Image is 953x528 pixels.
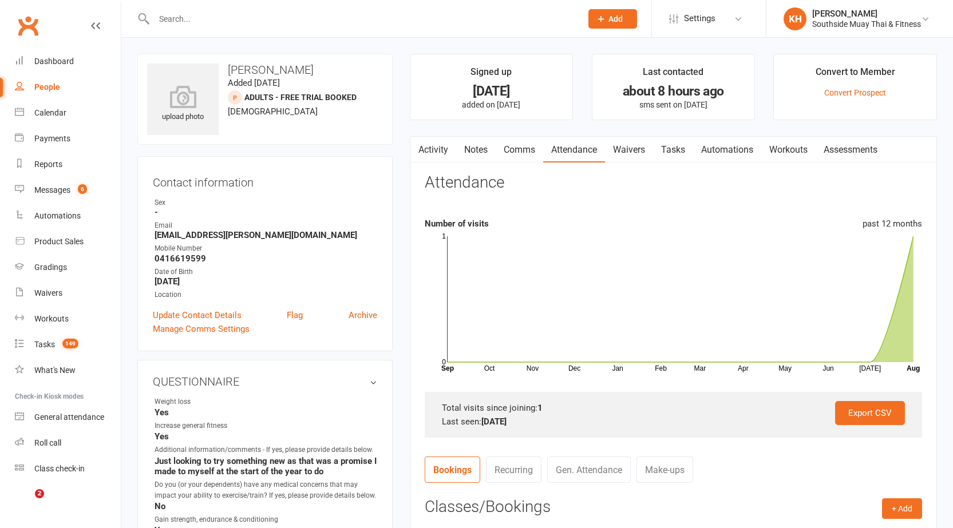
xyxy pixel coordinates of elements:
a: What's New [15,358,121,383]
a: Manage Comms Settings [153,322,250,336]
p: sms sent on [DATE] [603,100,745,109]
div: [PERSON_NAME] [812,9,921,19]
strong: Number of visits [425,219,489,229]
strong: 0416619599 [155,253,377,264]
a: Activity [410,137,456,163]
strong: 1 [537,403,543,413]
a: Convert Prospect [824,88,886,97]
iframe: Intercom live chat [11,489,39,517]
a: Assessments [816,137,885,163]
span: Adults - Free Trial Booked [244,93,357,102]
strong: Yes [155,407,377,418]
a: Export CSV [835,401,905,425]
div: Reports [34,160,62,169]
div: Sex [155,197,377,208]
div: about 8 hours ago [603,85,745,97]
a: Messages 6 [15,177,121,203]
a: Automations [693,137,761,163]
a: Tasks [653,137,693,163]
h3: Attendance [425,174,504,192]
a: Roll call [15,430,121,456]
div: Email [155,220,377,231]
h3: QUESTIONNAIRE [153,375,377,388]
span: Settings [684,6,715,31]
a: Archive [349,308,377,322]
div: Last seen: [442,415,905,428]
a: Dashboard [15,49,121,74]
div: Gradings [34,263,67,272]
a: Make-ups [636,456,693,483]
a: Tasks 149 [15,332,121,358]
div: KH [784,7,806,30]
div: Do you (or your dependents) have any medical concerns that may impact your ability to exercise/tr... [155,479,377,501]
a: Gen. Attendance [547,456,631,483]
a: Clubworx [14,11,42,40]
a: Notes [456,137,496,163]
div: upload photo [147,85,219,123]
a: Gradings [15,255,121,280]
strong: - [155,207,377,217]
div: Class check-in [34,464,85,473]
div: Date of Birth [155,267,377,277]
span: 6 [78,184,87,194]
div: Location [155,289,377,300]
a: Flag [287,308,303,322]
a: Update Contact Details [153,308,242,322]
time: Added [DATE] [228,78,280,88]
input: Search... [151,11,574,27]
div: Tasks [34,340,55,349]
span: [DEMOGRAPHIC_DATA] [228,106,318,117]
strong: Just looking to try something new as that was a promise I made to myself at the start of the year... [155,456,377,477]
h3: Classes/Bookings [425,498,922,516]
h3: [PERSON_NAME] [147,63,383,76]
button: Add [588,9,637,29]
a: Workouts [15,306,121,332]
div: Mobile Number [155,243,377,254]
a: Payments [15,126,121,152]
div: Workouts [34,314,69,323]
div: Messages [34,185,70,194]
a: Automations [15,203,121,229]
a: General attendance kiosk mode [15,404,121,430]
div: Gain strength, endurance & conditioning [155,514,278,525]
span: 149 [62,339,78,348]
div: Southside Muay Thai & Fitness [812,19,921,29]
a: Recurring [486,456,541,483]
a: Waivers [15,280,121,306]
a: People [15,74,121,100]
div: What's New [34,366,76,375]
div: Signed up [470,65,512,85]
p: added on [DATE] [421,100,563,109]
strong: [EMAIL_ADDRESS][PERSON_NAME][DOMAIN_NAME] [155,230,377,240]
div: Product Sales [34,237,84,246]
div: Weight loss [155,396,249,407]
a: Comms [496,137,543,163]
a: Waivers [605,137,653,163]
a: Calendar [15,100,121,126]
a: Bookings [425,456,480,483]
a: Workouts [761,137,816,163]
div: People [34,82,60,92]
span: Add [608,14,623,23]
div: [DATE] [421,85,563,97]
div: Payments [34,134,70,143]
div: Waivers [34,288,62,297]
div: past 12 months [863,217,922,231]
strong: No [155,501,377,511]
div: Dashboard [34,57,74,66]
strong: Yes [155,431,377,442]
div: Convert to Member [816,65,895,85]
div: Automations [34,211,81,220]
div: Increase general fitness [155,420,249,431]
a: Reports [15,152,121,177]
a: Attendance [543,137,605,163]
span: 2 [35,489,44,498]
div: Roll call [34,438,61,447]
strong: [DATE] [155,276,377,287]
div: Calendar [34,108,66,117]
div: Total visits since joining: [442,401,905,415]
h3: Contact information [153,172,377,189]
div: Last contacted [643,65,703,85]
div: Additional information/comments - If yes, please provide details below. [155,444,373,455]
div: General attendance [34,412,104,422]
